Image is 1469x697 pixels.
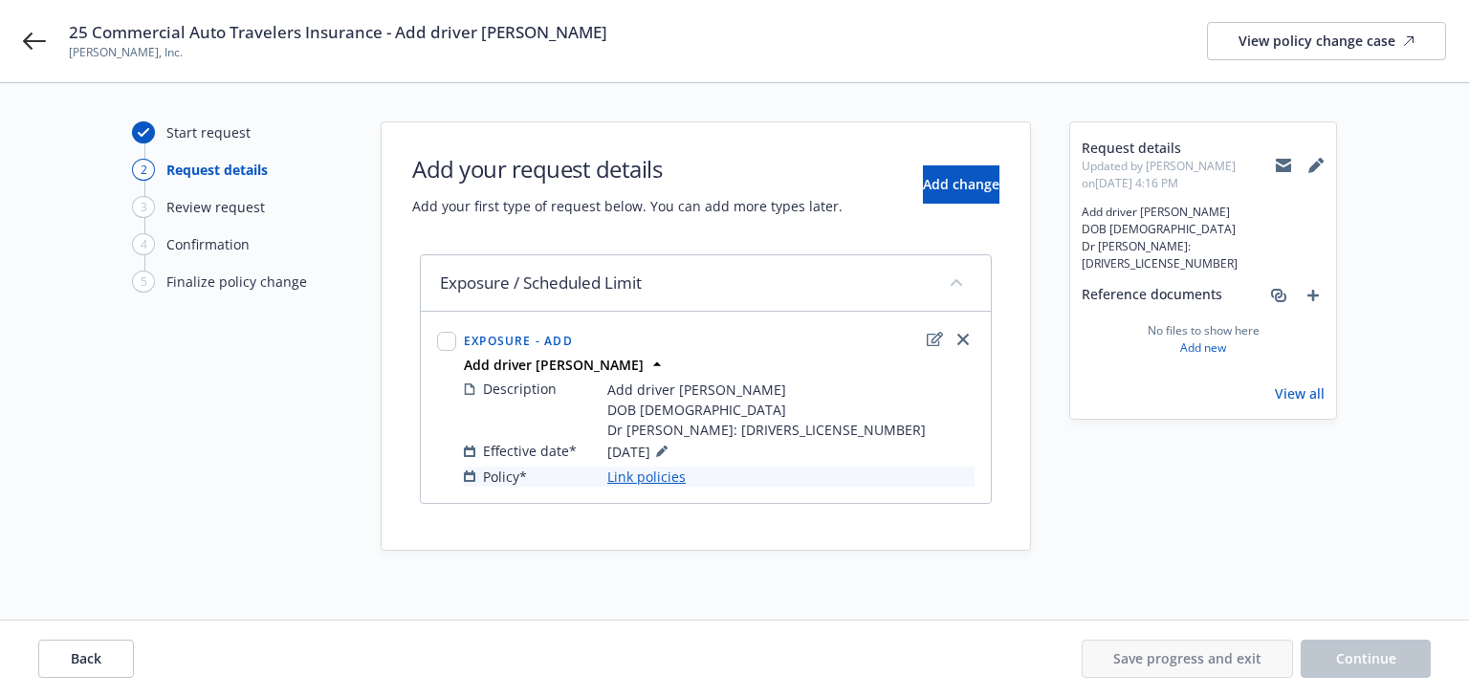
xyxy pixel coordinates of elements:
[132,233,155,255] div: 4
[923,175,999,193] span: Add change
[132,159,155,181] div: 2
[941,267,972,297] button: collapse content
[923,328,946,351] a: edit
[412,153,843,185] h1: Add your request details
[1113,649,1261,667] span: Save progress and exit
[38,640,134,678] button: Back
[483,379,557,399] span: Description
[1336,649,1396,667] span: Continue
[1301,640,1431,678] button: Continue
[1302,284,1325,307] a: add
[607,440,673,463] span: [DATE]
[71,649,101,667] span: Back
[464,333,573,349] span: Exposure - Add
[1180,339,1226,357] a: Add new
[1082,640,1293,678] button: Save progress and exit
[440,272,642,294] span: Exposure / Scheduled Limit
[923,165,999,204] button: Add change
[166,122,251,142] div: Start request
[607,467,686,487] a: Link policies
[607,380,926,440] span: Add driver [PERSON_NAME] DOB [DEMOGRAPHIC_DATA] Dr [PERSON_NAME]: [DRIVERS_LICENSE_NUMBER]
[412,196,843,216] span: Add your first type of request below. You can add more types later.
[483,467,527,487] span: Policy*
[166,197,265,217] div: Review request
[1082,138,1275,158] span: Request details
[1207,22,1446,60] a: View policy change case
[1275,383,1325,403] a: View all
[1267,284,1290,307] a: associate
[166,160,268,180] div: Request details
[166,234,250,254] div: Confirmation
[483,441,577,461] span: Effective date*
[69,44,607,61] span: [PERSON_NAME], Inc.
[952,328,975,351] a: close
[1239,23,1414,59] div: View policy change case
[132,271,155,293] div: 5
[1148,322,1260,339] span: No files to show here
[421,255,991,312] div: Exposure / Scheduled Limitcollapse content
[132,196,155,218] div: 3
[1082,158,1275,192] span: Updated by [PERSON_NAME] on [DATE] 4:16 PM
[166,272,307,292] div: Finalize policy change
[1082,204,1325,272] span: Add driver [PERSON_NAME] DOB [DEMOGRAPHIC_DATA] Dr [PERSON_NAME]: [DRIVERS_LICENSE_NUMBER]
[464,356,644,374] strong: Add driver [PERSON_NAME]
[1082,284,1222,307] span: Reference documents
[69,21,607,44] span: 25 Commercial Auto Travelers Insurance - Add driver [PERSON_NAME]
